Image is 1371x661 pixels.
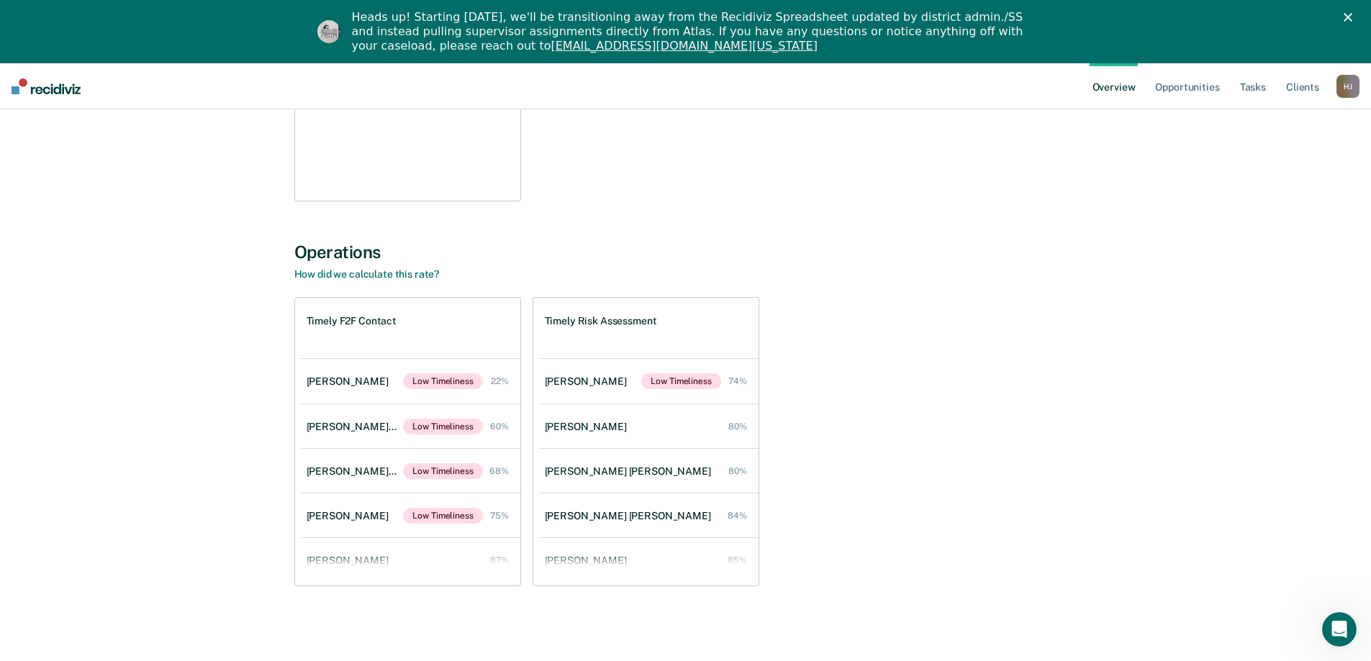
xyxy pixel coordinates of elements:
a: How did we calculate this rate? [294,268,440,280]
a: [PERSON_NAME] [PERSON_NAME]Low Timeliness 60% [301,404,520,449]
div: [PERSON_NAME] [PERSON_NAME] [307,465,404,478]
div: 22% [491,376,509,386]
a: Clients [1283,63,1322,109]
h1: Timely Risk Assessment [545,315,657,327]
div: Close [1344,13,1358,22]
a: Tasks [1237,63,1269,109]
a: [PERSON_NAME] 85% [539,540,759,581]
div: [PERSON_NAME] [545,421,633,433]
div: 85% [728,555,747,565]
a: [PERSON_NAME]Low Timeliness 75% [301,493,520,538]
a: [PERSON_NAME] [PERSON_NAME] 84% [539,496,759,537]
h1: Timely F2F Contact [307,315,397,327]
iframe: Intercom live chat [1322,612,1357,647]
button: HJ [1336,75,1359,98]
div: 74% [728,376,747,386]
a: Overview [1090,63,1139,109]
a: [PERSON_NAME] [PERSON_NAME] 80% [539,451,759,492]
img: Profile image for Kim [317,20,340,43]
div: Operations [294,242,1077,263]
span: Low Timeliness [403,463,482,479]
span: Low Timeliness [403,508,482,524]
div: [PERSON_NAME] [PERSON_NAME] [307,421,404,433]
img: Recidiviz [12,78,81,94]
a: [PERSON_NAME]Low Timeliness 22% [301,359,520,404]
span: Low Timeliness [641,373,720,389]
div: 84% [728,511,747,521]
div: [PERSON_NAME] [545,555,633,567]
div: Heads up! Starting [DATE], we'll be transitioning away from the Recidiviz Spreadsheet updated by ... [352,10,1031,53]
a: [PERSON_NAME]Low Timeliness 74% [539,359,759,404]
div: [PERSON_NAME] [307,555,394,567]
div: [PERSON_NAME] [PERSON_NAME] [545,510,717,522]
div: [PERSON_NAME] [545,375,633,388]
div: [PERSON_NAME] [307,510,394,522]
div: 75% [490,511,509,521]
div: [PERSON_NAME] [PERSON_NAME] [545,465,717,478]
a: [PERSON_NAME] 87% [301,540,520,581]
a: [EMAIL_ADDRESS][DOMAIN_NAME][US_STATE] [551,39,817,53]
div: H J [1336,75,1359,98]
div: [PERSON_NAME] [307,375,394,388]
span: Low Timeliness [403,373,482,389]
div: 80% [728,421,747,432]
span: Low Timeliness [403,419,482,434]
div: 60% [490,421,509,432]
a: [PERSON_NAME] 80% [539,406,759,447]
a: Opportunities [1152,63,1222,109]
div: 68% [489,466,509,476]
div: 80% [728,466,747,476]
a: [PERSON_NAME] [PERSON_NAME]Low Timeliness 68% [301,449,520,493]
div: 87% [490,555,509,565]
